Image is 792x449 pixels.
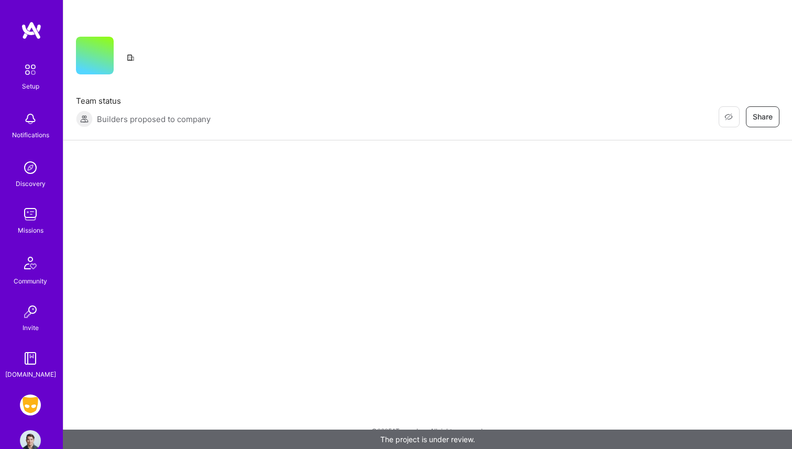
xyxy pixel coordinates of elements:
span: Builders proposed to company [97,114,211,125]
img: teamwork [20,204,41,225]
div: Missions [18,225,43,236]
div: Discovery [16,178,46,189]
img: setup [19,59,41,81]
img: Builders proposed to company [76,111,93,127]
div: [DOMAIN_NAME] [5,369,56,380]
button: Share [746,106,779,127]
div: Invite [23,322,39,333]
img: guide book [20,348,41,369]
img: Community [18,250,43,276]
img: logo [21,21,42,40]
div: Notifications [12,129,49,140]
a: Grindr: Mobile + BE + Cloud [17,395,43,415]
div: Setup [22,81,39,92]
span: Share [753,112,773,122]
i: icon CompanyGray [126,53,135,62]
div: Community [14,276,47,287]
img: bell [20,108,41,129]
img: Invite [20,301,41,322]
img: discovery [20,157,41,178]
i: icon EyeClosed [724,113,733,121]
img: Grindr: Mobile + BE + Cloud [20,395,41,415]
span: Team status [76,95,211,106]
div: The project is under review. [63,430,792,449]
